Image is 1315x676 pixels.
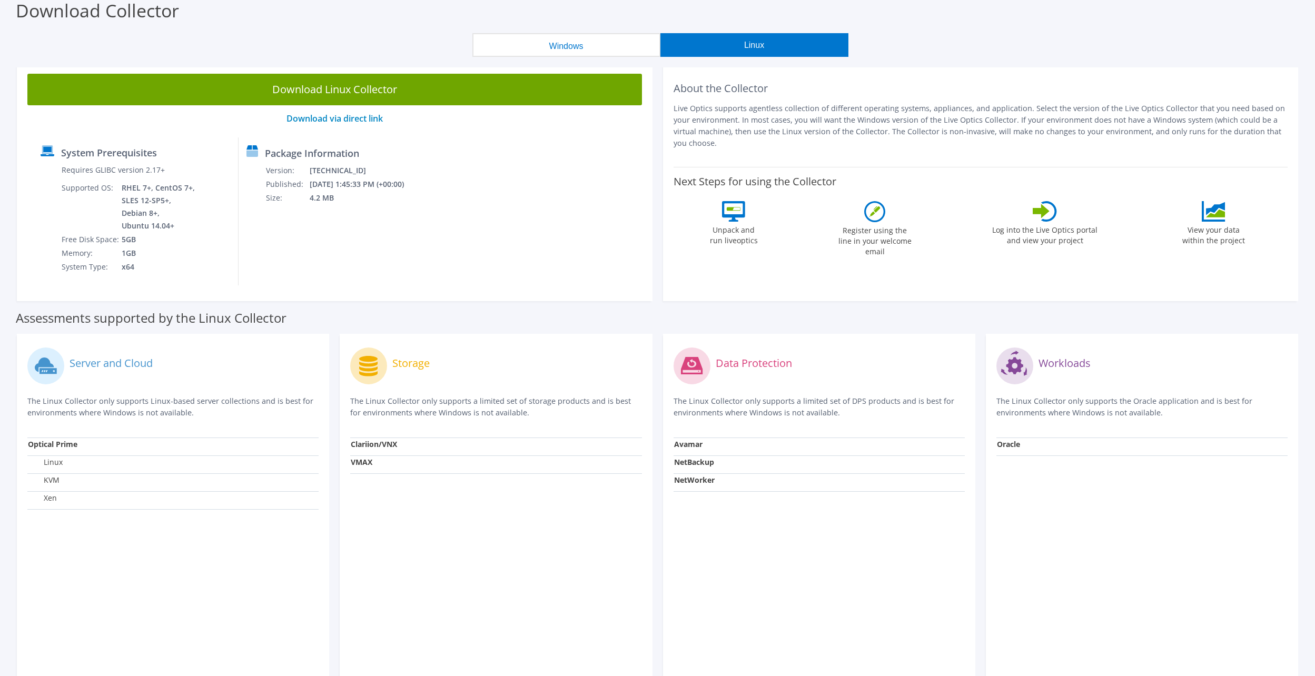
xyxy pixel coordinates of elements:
[309,177,418,191] td: [DATE] 1:45:33 PM (+00:00)
[61,147,157,158] label: System Prerequisites
[674,439,703,449] strong: Avamar
[70,358,153,369] label: Server and Cloud
[61,181,121,233] td: Supported OS:
[28,475,60,485] label: KVM
[265,191,309,205] td: Size:
[61,246,121,260] td: Memory:
[62,165,165,175] label: Requires GLIBC version 2.17+
[265,148,359,158] label: Package Information
[351,457,372,467] strong: VMAX
[1039,358,1091,369] label: Workloads
[1175,222,1251,246] label: View your data within the project
[309,191,418,205] td: 4.2 MB
[61,233,121,246] td: Free Disk Space:
[27,74,642,105] a: Download Linux Collector
[674,82,1288,95] h2: About the Collector
[674,103,1288,149] p: Live Optics supports agentless collection of different operating systems, appliances, and applica...
[674,175,836,188] label: Next Steps for using the Collector
[674,457,714,467] strong: NetBackup
[28,457,63,468] label: Linux
[997,439,1020,449] strong: Oracle
[992,222,1098,246] label: Log into the Live Optics portal and view your project
[350,395,641,419] p: The Linux Collector only supports a limited set of storage products and is best for environments ...
[351,439,397,449] strong: Clariion/VNX
[121,260,197,274] td: x64
[121,246,197,260] td: 1GB
[16,313,286,323] label: Assessments supported by the Linux Collector
[472,33,660,57] button: Windows
[674,395,965,419] p: The Linux Collector only supports a limited set of DPS products and is best for environments wher...
[27,395,319,419] p: The Linux Collector only supports Linux-based server collections and is best for environments whe...
[286,113,383,124] a: Download via direct link
[121,233,197,246] td: 5GB
[392,358,430,369] label: Storage
[709,222,758,246] label: Unpack and run liveoptics
[28,493,57,503] label: Xen
[835,222,914,257] label: Register using the line in your welcome email
[660,33,848,57] button: Linux
[121,181,197,233] td: RHEL 7+, CentOS 7+, SLES 12-SP5+, Debian 8+, Ubuntu 14.04+
[265,177,309,191] td: Published:
[61,260,121,274] td: System Type:
[309,164,418,177] td: [TECHNICAL_ID]
[716,358,792,369] label: Data Protection
[674,475,715,485] strong: NetWorker
[28,439,77,449] strong: Optical Prime
[996,395,1288,419] p: The Linux Collector only supports the Oracle application and is best for environments where Windo...
[265,164,309,177] td: Version:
